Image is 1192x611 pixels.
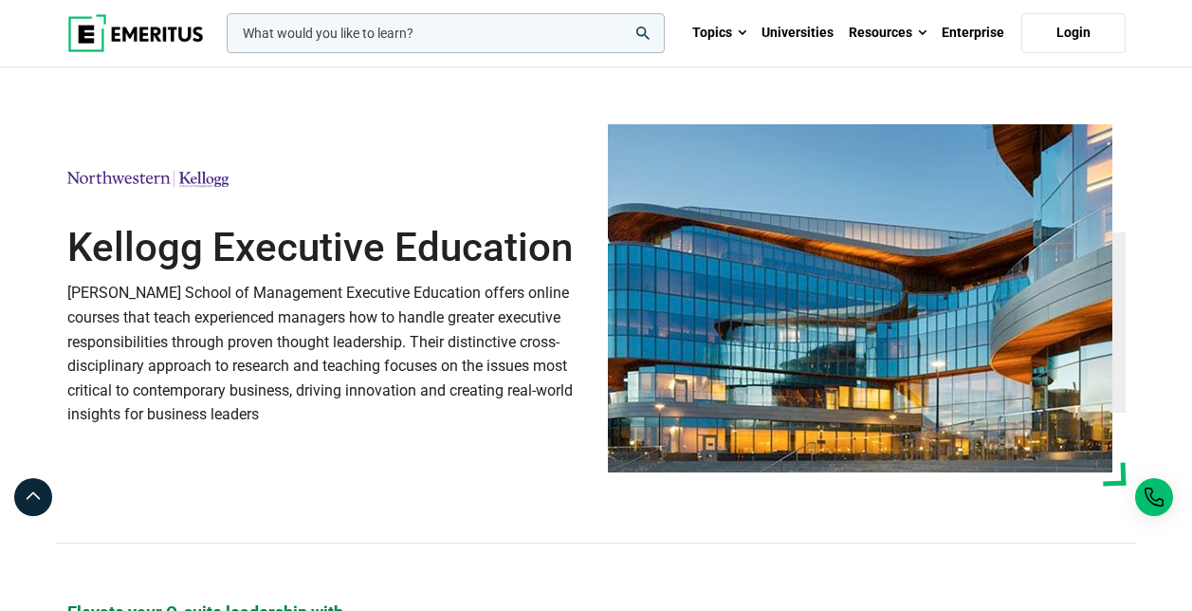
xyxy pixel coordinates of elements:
input: woocommerce-product-search-field-0 [227,13,665,53]
img: Kellogg Executive Education [67,158,229,200]
img: Kellogg Executive Education [608,124,1112,472]
p: [PERSON_NAME] School of Management Executive Education offers online courses that teach experienc... [67,281,585,427]
a: Login [1021,13,1126,53]
h1: Kellogg Executive Education [67,224,585,271]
